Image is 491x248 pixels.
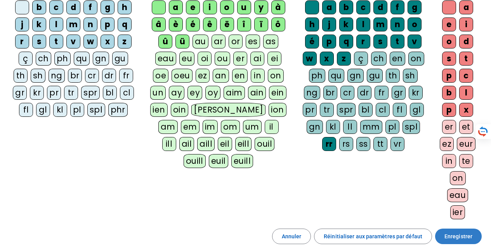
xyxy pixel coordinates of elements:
[375,86,389,100] div: fr
[373,35,387,49] div: s
[390,0,404,14] div: f
[251,69,265,83] div: in
[209,154,228,168] div: euil
[85,69,99,83] div: cr
[255,137,274,151] div: ouil
[187,86,202,100] div: ey
[101,17,115,31] div: p
[212,35,226,49] div: ar
[203,17,217,31] div: ê
[32,0,46,14] div: b
[213,69,229,83] div: an
[373,17,387,31] div: m
[196,69,210,83] div: ez
[305,17,319,31] div: h
[328,69,344,83] div: qu
[108,103,128,117] div: phr
[442,35,456,49] div: o
[320,52,334,66] div: x
[410,103,424,117] div: gl
[169,0,183,14] div: a
[186,17,200,31] div: é
[203,120,218,134] div: im
[250,52,264,66] div: ai
[32,17,46,31] div: k
[385,120,399,134] div: pl
[409,86,423,100] div: kr
[152,17,166,31] div: â
[390,35,404,49] div: t
[459,103,473,117] div: x
[237,0,251,14] div: u
[442,120,456,134] div: er
[54,52,71,66] div: ph
[267,52,281,66] div: ei
[93,52,109,66] div: gn
[36,103,50,117] div: gl
[198,52,212,66] div: oi
[459,17,473,31] div: i
[337,103,356,117] div: spr
[81,86,100,100] div: spr
[459,0,473,14] div: a
[205,86,220,100] div: oy
[459,69,473,83] div: c
[386,69,400,83] div: th
[326,120,340,134] div: kl
[49,17,63,31] div: l
[376,103,390,117] div: cl
[322,137,336,151] div: rr
[120,86,134,100] div: cl
[83,0,97,14] div: f
[272,229,311,244] button: Annuler
[392,86,406,100] div: gr
[339,35,353,49] div: q
[459,52,473,66] div: t
[339,17,353,31] div: k
[305,35,319,49] div: é
[354,52,368,66] div: ç
[360,120,382,134] div: mm
[118,17,132,31] div: q
[162,137,176,151] div: ill
[373,0,387,14] div: d
[442,86,456,100] div: b
[74,52,90,66] div: qu
[248,86,266,100] div: ain
[339,137,353,151] div: rs
[179,52,194,66] div: eu
[218,137,232,151] div: eil
[459,86,473,100] div: l
[15,35,29,49] div: r
[447,188,468,202] div: eau
[179,137,194,151] div: ail
[83,35,97,49] div: w
[15,17,29,31] div: j
[66,17,80,31] div: m
[356,137,370,151] div: ss
[320,103,334,117] div: tr
[175,35,189,49] div: ü
[68,69,82,83] div: br
[356,35,370,49] div: r
[390,17,404,31] div: n
[66,35,80,49] div: v
[408,0,422,14] div: g
[442,154,456,168] div: in
[53,103,67,117] div: kl
[169,17,183,31] div: è
[158,120,178,134] div: am
[47,86,61,100] div: pr
[30,86,44,100] div: kr
[83,17,97,31] div: n
[303,103,317,117] div: pr
[265,120,279,134] div: il
[322,35,336,49] div: p
[271,0,285,14] div: à
[271,17,285,31] div: ô
[112,52,128,66] div: gu
[339,0,353,14] div: b
[408,52,424,66] div: on
[269,103,286,117] div: ion
[343,120,357,134] div: ll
